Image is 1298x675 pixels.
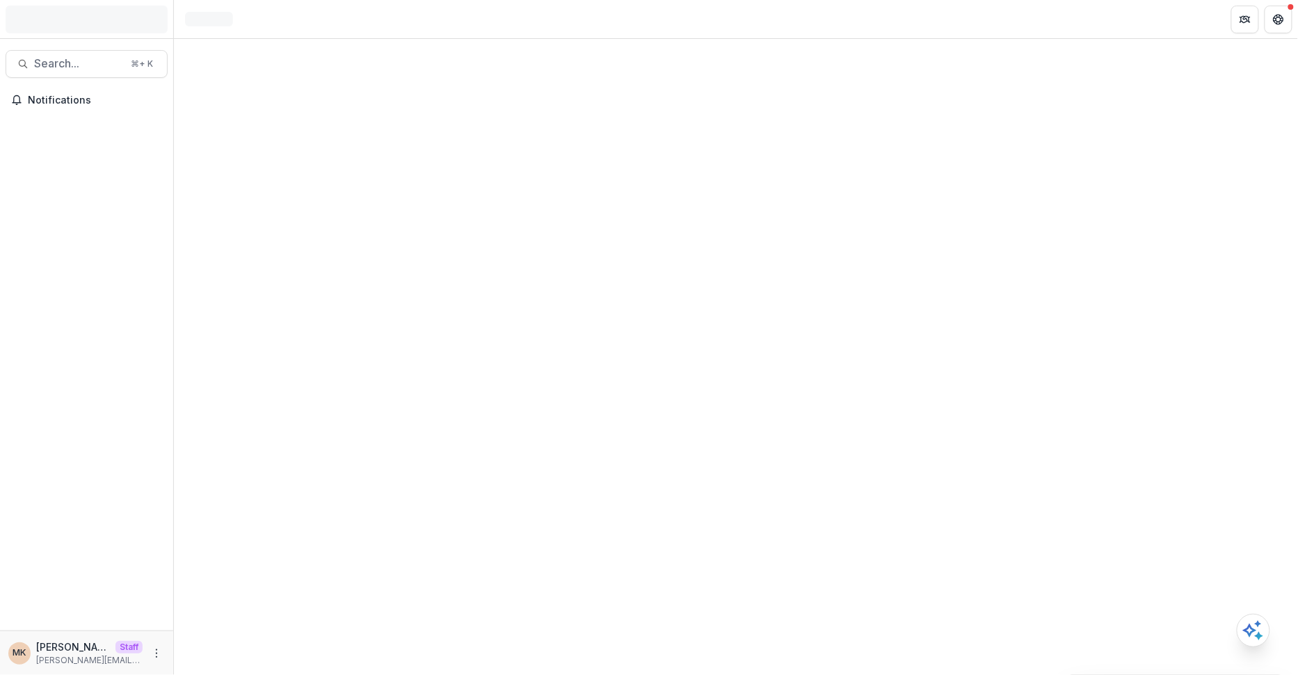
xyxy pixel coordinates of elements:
[148,645,165,662] button: More
[1265,6,1292,33] button: Get Help
[28,95,162,106] span: Notifications
[128,56,156,72] div: ⌘ + K
[115,641,143,653] p: Staff
[36,640,110,654] p: [PERSON_NAME]
[13,649,26,658] div: Maya Kuppermann
[1231,6,1259,33] button: Partners
[179,9,239,29] nav: breadcrumb
[36,654,143,667] p: [PERSON_NAME][EMAIL_ADDRESS][DOMAIN_NAME]
[1237,614,1270,647] button: Open AI Assistant
[34,57,122,70] span: Search...
[6,89,168,111] button: Notifications
[6,50,168,78] button: Search...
